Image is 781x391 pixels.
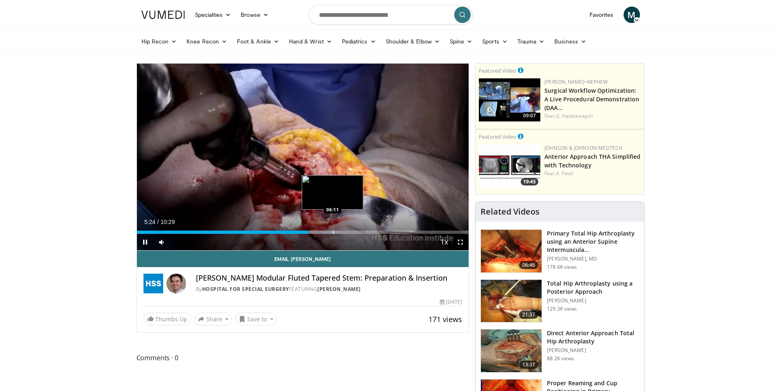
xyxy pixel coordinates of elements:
a: Sports [477,33,512,50]
a: Spine [445,33,477,50]
img: Hospital for Special Surgery [143,274,163,293]
a: Browse [236,7,273,23]
a: G. Haidukewych [556,112,593,119]
div: Feat. [544,112,641,120]
a: Trauma [512,33,550,50]
a: [PERSON_NAME] [317,286,361,293]
a: Business [549,33,591,50]
a: Pediatrics [337,33,381,50]
a: Favorites [585,7,619,23]
input: Search topics, interventions [309,5,473,25]
h3: Total Hip Arthroplasty using a Posterior Approach [547,279,639,296]
a: M [624,7,640,23]
h3: Direct Anterior Approach Total Hip Arthroplasty [547,329,639,345]
button: Mute [153,234,170,250]
a: Email [PERSON_NAME] [137,251,469,267]
span: 5:24 [144,219,155,225]
a: 06:46 Primary Total Hip Arthroplasty using an Anterior Supine Intermuscula… [PERSON_NAME], MD 178... [480,229,639,273]
img: Avatar [166,274,186,293]
p: [PERSON_NAME] [547,347,639,354]
p: [PERSON_NAME], MD [547,256,639,262]
a: Surgical Workflow Optimization: A Live Procedural Demonstration (DAA… [544,87,639,112]
a: Shoulder & Elbow [381,33,445,50]
span: 10:29 [160,219,175,225]
a: Johnson & Johnson MedTech [544,144,622,151]
a: 13:37 Direct Anterior Approach Total Hip Arthroplasty [PERSON_NAME] 88.2K views [480,329,639,373]
img: VuMedi Logo [141,11,185,19]
span: 09:07 [521,112,538,119]
a: 21:37 Total Hip Arthroplasty using a Posterior Approach [PERSON_NAME] 129.3K views [480,279,639,323]
button: Share [194,313,232,326]
img: bcfc90b5-8c69-4b20-afee-af4c0acaf118.150x105_q85_crop-smart_upscale.jpg [479,78,540,121]
button: Save to [235,313,277,326]
a: Thumbs Up [143,313,191,325]
p: 129.3K views [547,306,577,312]
button: Fullscreen [452,234,469,250]
div: Feat. [544,170,641,177]
a: [PERSON_NAME]+Nephew [544,78,608,85]
a: Hospital for Special Surgery [202,286,289,293]
div: Progress Bar [137,231,469,234]
h4: [PERSON_NAME] Modular Fluted Tapered Stem: Preparation & Insertion [196,274,462,283]
a: Knee Recon [182,33,232,50]
img: 263423_3.png.150x105_q85_crop-smart_upscale.jpg [481,230,542,272]
div: By FEATURING [196,286,462,293]
small: Featured Video [479,133,516,140]
small: Featured Video [479,67,516,74]
span: / [157,219,159,225]
span: 171 views [428,314,462,324]
video-js: Video Player [137,64,469,251]
a: Hand & Wrist [284,33,337,50]
p: 178.6K views [547,264,577,270]
a: Hip Recon [137,33,182,50]
div: [DATE] [440,298,462,306]
a: Specialties [190,7,236,23]
img: 286987_0000_1.png.150x105_q85_crop-smart_upscale.jpg [481,280,542,322]
a: A. Patel [556,170,574,177]
button: Playback Rate [436,234,452,250]
span: Comments 0 [137,352,469,363]
img: 294118_0000_1.png.150x105_q85_crop-smart_upscale.jpg [481,329,542,372]
a: Foot & Ankle [232,33,284,50]
span: 06:46 [519,261,539,269]
button: Pause [137,234,153,250]
p: 88.2K views [547,355,574,362]
span: 19:45 [521,178,538,185]
a: Anterior Approach THA Simplified with Technology [544,153,640,169]
h4: Related Videos [480,207,540,217]
img: 06bb1c17-1231-4454-8f12-6191b0b3b81a.150x105_q85_crop-smart_upscale.jpg [479,144,540,187]
span: 13:37 [519,361,539,369]
a: 09:07 [479,78,540,121]
span: 21:37 [519,311,539,319]
p: [PERSON_NAME] [547,297,639,304]
a: 19:45 [479,144,540,187]
img: image.jpeg [302,175,363,210]
h3: Primary Total Hip Arthroplasty using an Anterior Supine Intermuscula… [547,229,639,254]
